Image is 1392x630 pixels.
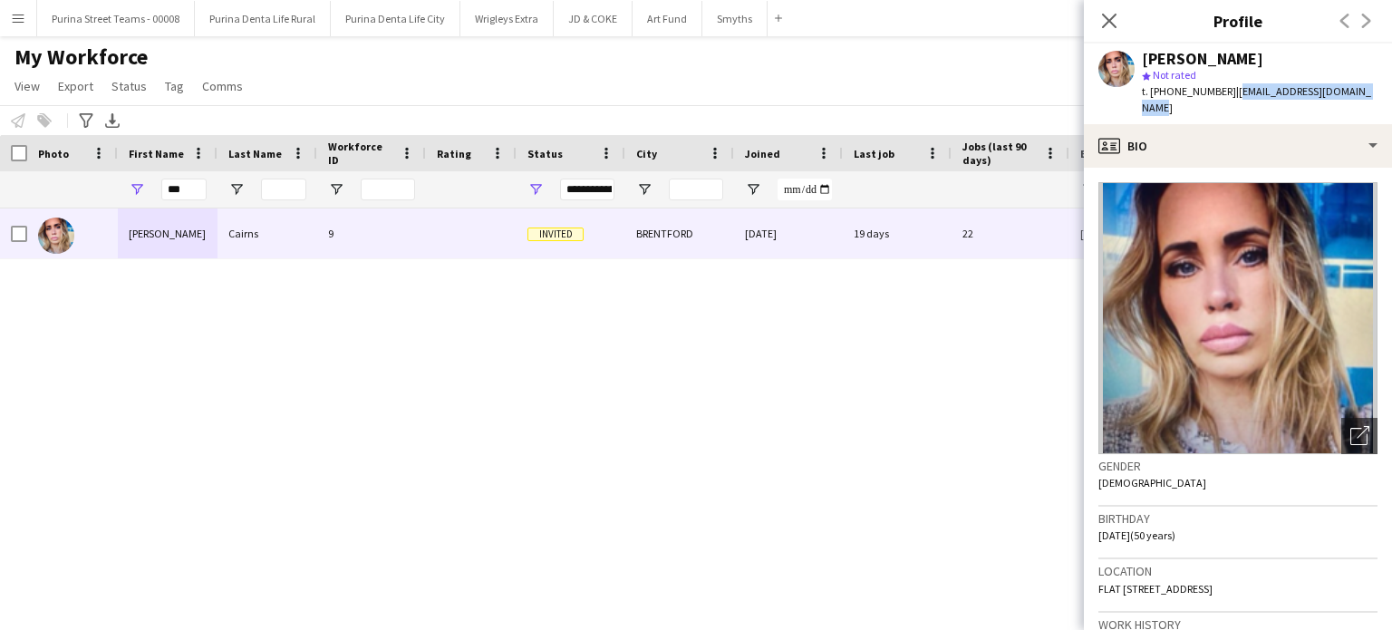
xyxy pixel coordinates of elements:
div: BRENTFORD [625,208,734,258]
h3: Birthday [1098,510,1377,527]
span: | [EMAIL_ADDRESS][DOMAIN_NAME] [1142,84,1371,114]
app-action-btn: Export XLSX [101,110,123,131]
span: View [14,78,40,94]
input: First Name Filter Input [161,179,207,200]
span: City [636,147,657,160]
span: Last Name [228,147,282,160]
div: 9 [317,208,426,258]
button: Open Filter Menu [228,181,245,198]
button: Purina Denta Life Rural [195,1,331,36]
div: [PERSON_NAME] [118,208,217,258]
h3: Gender [1098,458,1377,474]
div: 22 [952,208,1069,258]
div: 19 days [843,208,952,258]
span: [DEMOGRAPHIC_DATA] [1098,476,1206,489]
span: t. [PHONE_NUMBER] [1142,84,1236,98]
a: Status [104,74,154,98]
span: Joined [745,147,780,160]
span: Comms [202,78,243,94]
div: Open photos pop-in [1341,418,1377,454]
span: Not rated [1153,68,1196,82]
a: Comms [195,74,250,98]
div: Cairns [217,208,317,258]
span: Tag [165,78,184,94]
h3: Location [1098,563,1377,579]
img: Melanie Cairns [38,218,74,254]
input: Workforce ID Filter Input [361,179,415,200]
button: Wrigleys Extra [460,1,554,36]
span: Last job [854,147,894,160]
a: Tag [158,74,191,98]
span: Invited [527,228,584,241]
button: Open Filter Menu [1080,181,1097,198]
a: Export [51,74,101,98]
span: Status [111,78,147,94]
button: Purina Denta Life City [331,1,460,36]
button: Open Filter Menu [328,181,344,198]
button: Open Filter Menu [527,181,544,198]
div: Bio [1084,124,1392,168]
input: City Filter Input [669,179,723,200]
div: [PERSON_NAME] [1142,51,1263,67]
a: View [7,74,47,98]
button: JD & COKE [554,1,633,36]
button: Open Filter Menu [636,181,652,198]
button: Open Filter Menu [129,181,145,198]
h3: Profile [1084,9,1392,33]
button: Art Fund [633,1,702,36]
app-action-btn: Advanced filters [75,110,97,131]
input: Joined Filter Input [778,179,832,200]
input: Last Name Filter Input [261,179,306,200]
div: [DATE] [734,208,843,258]
span: My Workforce [14,44,148,71]
button: Purina Street Teams - 00008 [37,1,195,36]
button: Smyths [702,1,768,36]
button: Open Filter Menu [745,181,761,198]
span: Email [1080,147,1109,160]
span: Status [527,147,563,160]
span: First Name [129,147,184,160]
span: Photo [38,147,69,160]
span: Export [58,78,93,94]
span: [DATE] (50 years) [1098,528,1175,542]
img: Crew avatar or photo [1098,182,1377,454]
span: Jobs (last 90 days) [962,140,1037,167]
span: Rating [437,147,471,160]
span: Workforce ID [328,140,393,167]
span: FLAT [STREET_ADDRESS] [1098,582,1213,596]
